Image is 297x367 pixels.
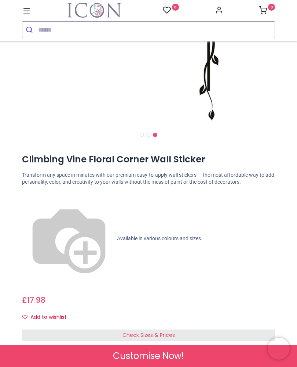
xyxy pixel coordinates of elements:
[113,350,184,362] span: Customise Now!
[22,295,45,305] span: £
[67,3,121,18] img: Icon Wall Stickers
[22,172,275,186] p: Transform any space in minutes with our premium easy-to-apply wall stickers — the most affordable...
[268,4,275,11] sup: 0
[117,235,202,241] span: Available in various colours and sizes.
[259,8,275,14] a: 0
[22,22,38,38] button: Submit
[67,3,121,18] a: Logo of Icon Wall Stickers
[22,192,116,286] img: color-wheel.png
[22,314,27,320] i: Add to wishlist
[163,6,179,15] a: 0
[27,295,45,305] span: 17.98
[122,331,175,339] span: Check Sizes & Prices
[22,153,275,166] h1: Climbing Vine Floral Corner Wall Sticker
[268,338,290,360] iframe: Brevo live chat
[22,311,73,324] button: Add to wishlistAdd to wishlist
[215,8,223,14] a: Account Info
[172,4,179,11] sup: 0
